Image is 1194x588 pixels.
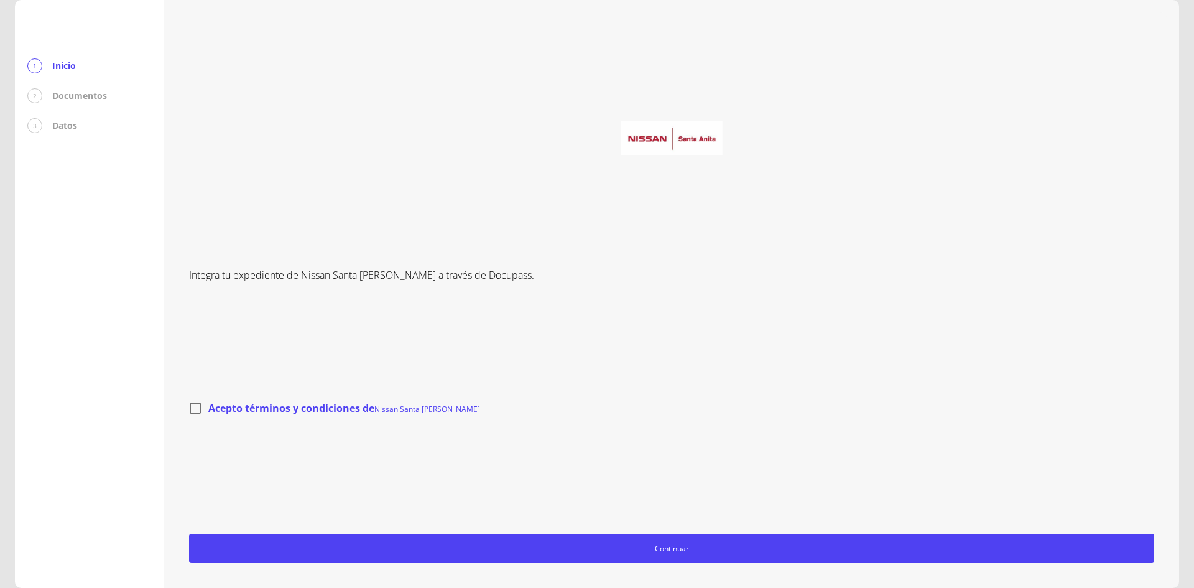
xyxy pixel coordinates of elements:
[189,534,1154,563] button: Continuar
[189,268,1154,282] p: Integra tu expediente de Nissan Santa [PERSON_NAME] a través de Docupass.
[195,542,1149,555] span: Continuar
[52,60,76,72] p: Inicio
[208,401,480,415] span: Acepto términos y condiciones de
[621,121,723,155] img: logo
[52,119,77,132] p: Datos
[27,118,42,133] div: 3
[27,58,42,73] div: 1
[52,90,107,102] p: Documentos
[374,404,480,414] a: Nissan Santa [PERSON_NAME]
[27,88,42,103] div: 2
